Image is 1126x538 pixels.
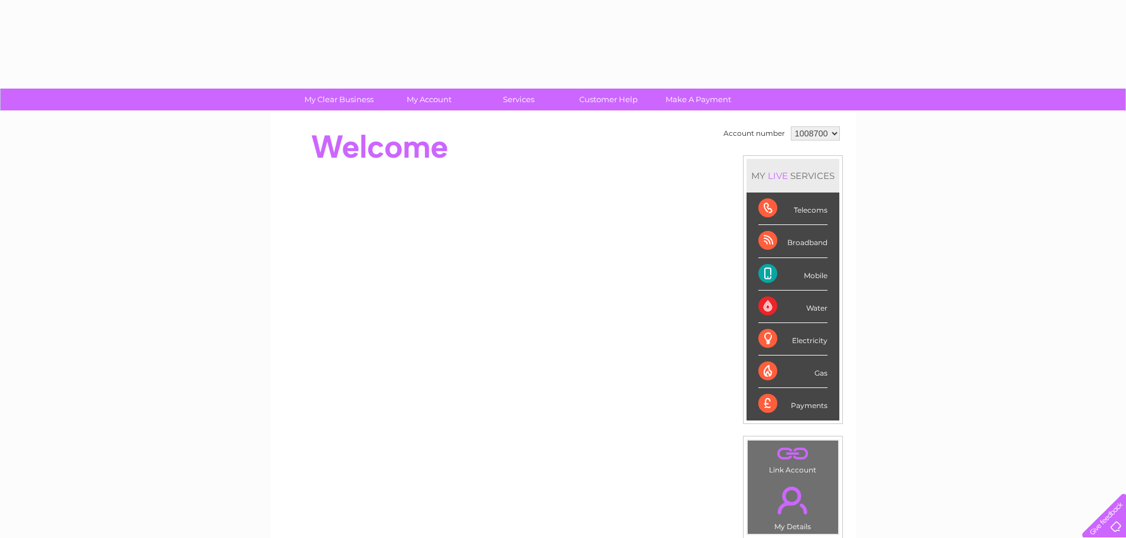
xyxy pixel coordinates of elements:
[470,89,567,110] a: Services
[380,89,478,110] a: My Account
[650,89,747,110] a: Make A Payment
[758,225,828,257] div: Broadband
[721,123,788,144] td: Account number
[758,388,828,420] div: Payments
[560,89,657,110] a: Customer Help
[751,480,835,521] a: .
[747,440,839,477] td: Link Account
[758,356,828,388] div: Gas
[747,477,839,534] td: My Details
[751,444,835,464] a: .
[758,323,828,356] div: Electricity
[290,89,388,110] a: My Clear Business
[765,170,790,181] div: LIVE
[758,258,828,291] div: Mobile
[758,291,828,323] div: Water
[758,193,828,225] div: Telecoms
[747,159,839,193] div: MY SERVICES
